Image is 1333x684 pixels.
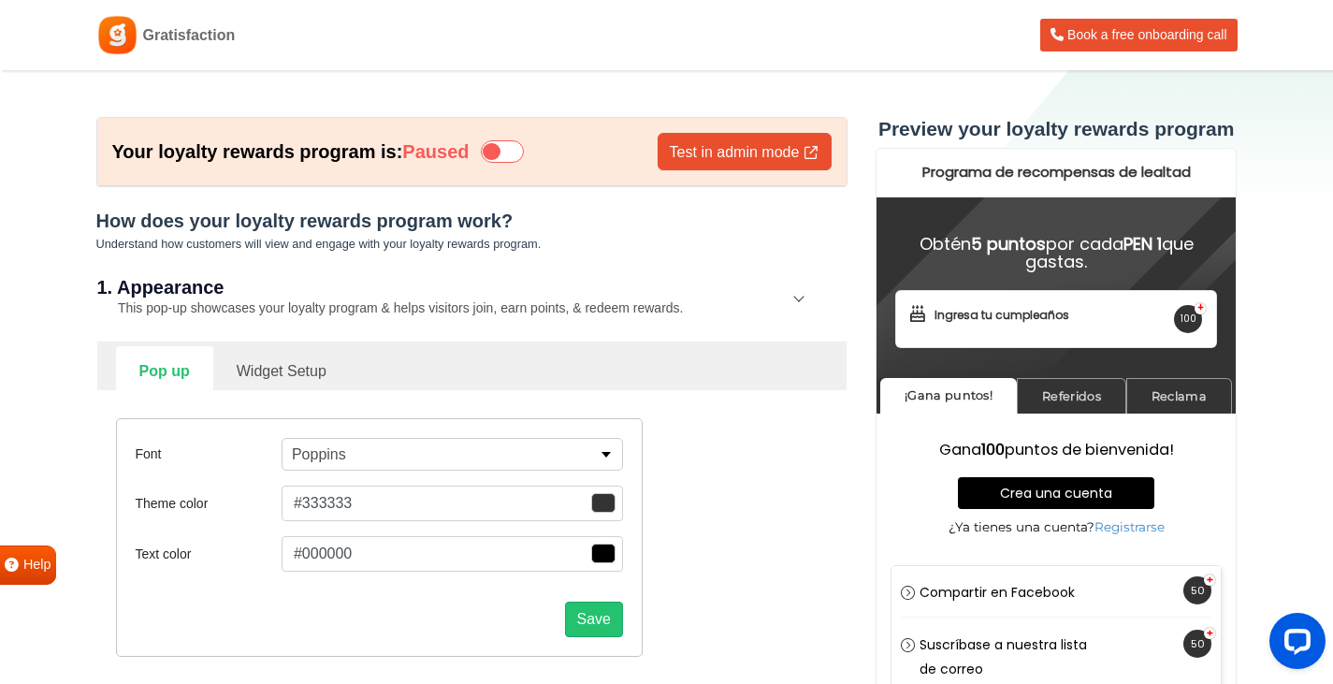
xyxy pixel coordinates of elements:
a: Reclama [251,230,356,267]
h4: Obtén por cada que gastas. [20,87,341,124]
p: Made with by [1,631,360,669]
a: Book a free onboarding call [1040,19,1237,51]
h5: How does your loyalty rewards program work? [96,210,848,232]
a: ¡Gana puntos! [5,230,141,266]
a: Registrarse [219,371,289,386]
a: Crea una cuenta [82,329,279,361]
label: Text color [136,545,282,564]
strong: PEN 1 [248,84,286,108]
label: Font [136,444,282,464]
span: Gratisfaction [143,24,236,47]
span: Help [23,555,51,575]
a: Widget Setup [213,346,350,392]
h6: Your loyalty rewards program is: [112,140,470,163]
strong: 5 puntos [95,84,170,108]
button: Poppins [282,438,623,471]
a: Apps Mav [239,643,293,656]
button: Save [565,602,623,637]
span: Book a free onboarding call [1067,27,1226,42]
p: ¿Ya tienes una cuenta? [34,371,327,388]
h3: Gana puntos de bienvenida! [34,294,327,311]
p: Poppins [292,444,346,466]
iframe: LiveChat chat widget [1254,605,1333,684]
h2: 1. Appearance [97,278,790,297]
a: Gratisfaction [68,643,159,656]
small: Understand how customers will view and engage with your loyalty rewards program. [96,237,542,251]
a: Pop up [116,346,213,392]
a: Test in admin mode [658,133,832,170]
h2: Programa de recompensas de lealtad [10,17,351,33]
small: This pop-up showcases your loyalty program & helps visitors join, earn points, & redeem rewards. [97,300,684,315]
span: | [163,643,166,656]
label: Theme color [136,494,282,514]
img: Gratisfaction [96,14,138,56]
h3: Preview your loyalty rewards program [876,117,1237,140]
i: ♥ [220,643,226,656]
strong: Paused [402,141,469,162]
a: Gratisfaction [96,14,236,56]
a: Referidos [141,230,251,267]
strong: 100 [106,291,129,313]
